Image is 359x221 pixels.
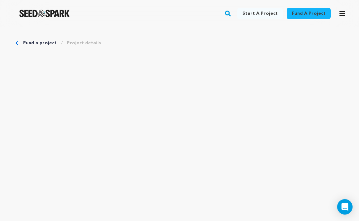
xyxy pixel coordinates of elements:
[237,8,283,19] a: Start a project
[19,10,70,17] a: Seed&Spark Homepage
[337,199,353,215] div: Open Intercom Messenger
[67,40,101,46] a: Project details
[23,40,57,46] a: Fund a project
[15,40,344,46] div: Breadcrumb
[287,8,331,19] a: Fund a project
[19,10,70,17] img: Seed&Spark Logo Dark Mode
